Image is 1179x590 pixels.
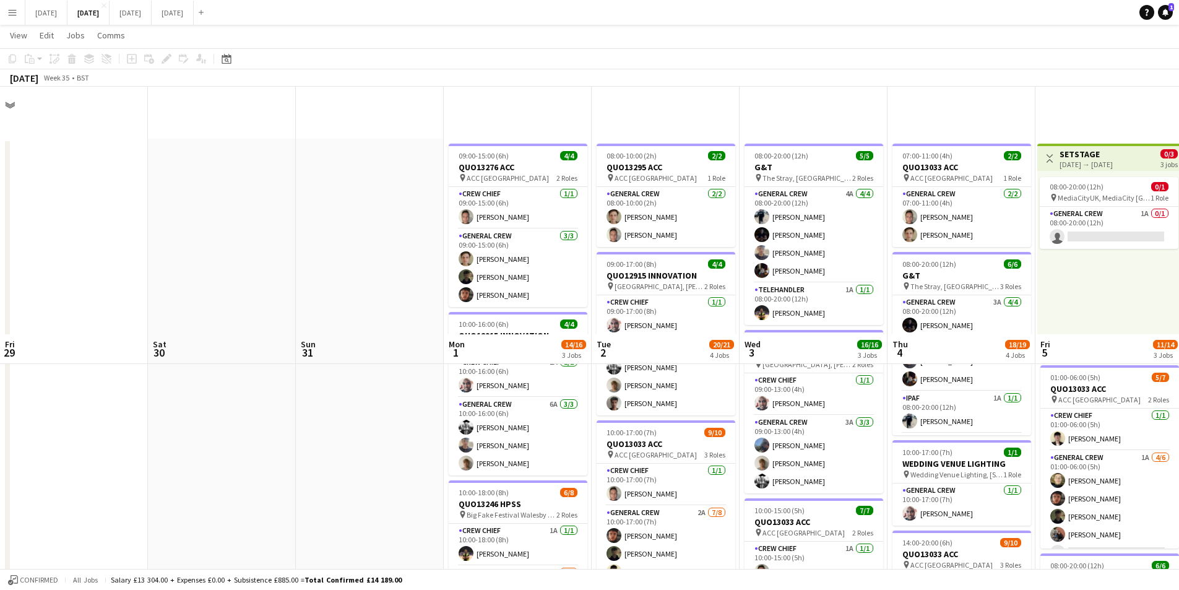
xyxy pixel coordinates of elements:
[67,1,110,25] button: [DATE]
[597,464,735,506] app-card-role: Crew Chief1/110:00-17:00 (7h)[PERSON_NAME]
[304,575,402,584] span: Total Confirmed £14 189.00
[892,549,1031,560] h3: QUO13033 ACC
[1004,259,1021,269] span: 6/6
[597,270,735,281] h3: QUO12915 INNOVATION
[1000,282,1021,291] span: 3 Roles
[1168,3,1174,11] span: 1
[891,345,908,360] span: 4
[1040,409,1179,451] app-card-role: Crew Chief1/101:00-06:00 (5h)[PERSON_NAME]
[754,151,808,160] span: 08:00-20:00 (12h)
[449,524,587,566] app-card-role: Crew Chief1A1/110:00-18:00 (8h)[PERSON_NAME]
[110,1,152,25] button: [DATE]
[892,187,1031,247] app-card-role: General Crew2/207:00-11:00 (4h)[PERSON_NAME][PERSON_NAME]
[597,162,735,173] h3: QUO13295 ACC
[856,151,873,160] span: 5/5
[745,339,761,350] span: Wed
[704,282,725,291] span: 2 Roles
[892,391,1031,433] app-card-role: IPAF1A1/108:00-20:00 (12h)[PERSON_NAME]
[1000,560,1021,570] span: 3 Roles
[704,450,725,459] span: 3 Roles
[1000,538,1021,547] span: 9/10
[892,252,1031,435] app-job-card: 08:00-20:00 (12h)6/6G&T The Stray, [GEOGRAPHIC_DATA], [GEOGRAPHIC_DATA], [GEOGRAPHIC_DATA]3 Roles...
[449,498,587,510] h3: QUO13246 HPSS
[1151,182,1168,191] span: 0/1
[1148,395,1169,404] span: 2 Roles
[1058,193,1151,202] span: MediaCityUK, MediaCity [GEOGRAPHIC_DATA], [GEOGRAPHIC_DATA], Arrive M50 2NT, [GEOGRAPHIC_DATA]
[597,252,735,415] app-job-card: 09:00-17:00 (8h)4/4QUO12915 INNOVATION [GEOGRAPHIC_DATA], [PERSON_NAME], [GEOGRAPHIC_DATA], [GEOG...
[708,151,725,160] span: 2/2
[745,330,883,493] app-job-card: 09:00-13:00 (4h)4/4QUO12915 INNOVATION [GEOGRAPHIC_DATA], [PERSON_NAME], [GEOGRAPHIC_DATA], [GEOG...
[467,510,556,519] span: Big Fake Festival Walesby [STREET_ADDRESS]
[560,319,577,329] span: 4/4
[892,295,1031,391] app-card-role: General Crew3A4/408:00-20:00 (12h)[PERSON_NAME][PERSON_NAME][PERSON_NAME][PERSON_NAME]
[745,516,883,527] h3: QUO13033 ACC
[902,151,952,160] span: 07:00-11:00 (4h)
[902,448,952,457] span: 10:00-17:00 (7h)
[709,340,734,349] span: 20/21
[301,339,316,350] span: Sun
[745,542,883,584] app-card-role: Crew Chief1A1/110:00-15:00 (5h)[PERSON_NAME]
[449,162,587,173] h3: QUO13276 ACC
[449,312,587,475] app-job-card: 10:00-16:00 (6h)4/4QUO12915 INNOVATION [GEOGRAPHIC_DATA], [PERSON_NAME], [GEOGRAPHIC_DATA], [GEOG...
[35,27,59,43] a: Edit
[745,162,883,173] h3: G&T
[299,345,316,360] span: 31
[607,259,657,269] span: 09:00-17:00 (8h)
[852,173,873,183] span: 2 Roles
[449,339,465,350] span: Mon
[459,488,509,497] span: 10:00-18:00 (8h)
[902,538,952,547] span: 14:00-20:00 (6h)
[10,72,38,84] div: [DATE]
[852,360,873,369] span: 2 Roles
[1153,340,1178,349] span: 11/14
[597,337,735,415] app-card-role: General Crew2A3/309:00-17:00 (8h)[PERSON_NAME][PERSON_NAME][PERSON_NAME]
[77,73,89,82] div: BST
[597,144,735,247] div: 08:00-10:00 (2h)2/2QUO13295 ACC ACC [GEOGRAPHIC_DATA]1 RoleGeneral Crew2/208:00-10:00 (2h)[PERSON...
[467,173,549,183] span: ACC [GEOGRAPHIC_DATA]
[25,1,67,25] button: [DATE]
[560,151,577,160] span: 4/4
[5,339,15,350] span: Fri
[892,270,1031,281] h3: G&T
[597,295,735,337] app-card-role: Crew Chief1/109:00-17:00 (8h)[PERSON_NAME]
[745,144,883,325] app-job-card: 08:00-20:00 (12h)5/5G&T The Stray, [GEOGRAPHIC_DATA], [GEOGRAPHIC_DATA], [GEOGRAPHIC_DATA]2 Roles...
[1040,339,1050,350] span: Fri
[40,30,54,41] span: Edit
[595,345,611,360] span: 2
[892,144,1031,247] div: 07:00-11:00 (4h)2/2QUO13033 ACC ACC [GEOGRAPHIC_DATA]1 RoleGeneral Crew2/207:00-11:00 (4h)[PERSON...
[97,30,125,41] span: Comms
[1151,193,1168,202] span: 1 Role
[1152,561,1169,570] span: 6/6
[892,484,1031,526] app-card-role: General Crew1/110:00-17:00 (7h)[PERSON_NAME]
[449,144,587,307] app-job-card: 09:00-15:00 (6h)4/4QUO13276 ACC ACC [GEOGRAPHIC_DATA]2 RolesCrew Chief1/109:00-15:00 (6h)[PERSON_...
[152,1,194,25] button: [DATE]
[910,470,1003,479] span: Wedding Venue Lighting, [STREET_ADDRESS]
[1060,149,1113,160] h3: SETSTAGE
[41,73,72,82] span: Week 35
[762,528,845,537] span: ACC [GEOGRAPHIC_DATA]
[66,30,85,41] span: Jobs
[856,506,873,515] span: 7/7
[615,450,697,459] span: ACC [GEOGRAPHIC_DATA]
[562,350,585,360] div: 3 Jobs
[857,340,882,349] span: 16/16
[892,440,1031,526] div: 10:00-17:00 (7h)1/1WEDDING VENUE LIGHTING Wedding Venue Lighting, [STREET_ADDRESS]1 RoleGeneral C...
[910,282,1000,291] span: The Stray, [GEOGRAPHIC_DATA], [GEOGRAPHIC_DATA], [GEOGRAPHIC_DATA]
[3,345,15,360] span: 29
[151,345,166,360] span: 30
[910,560,993,570] span: ACC [GEOGRAPHIC_DATA]
[597,339,611,350] span: Tue
[707,173,725,183] span: 1 Role
[447,345,465,360] span: 1
[704,428,725,437] span: 9/10
[1040,207,1178,249] app-card-role: General Crew1A0/108:00-20:00 (12h)
[892,339,908,350] span: Thu
[1050,561,1104,570] span: 08:00-20:00 (12h)
[449,229,587,307] app-card-role: General Crew3/309:00-15:00 (6h)[PERSON_NAME][PERSON_NAME][PERSON_NAME]
[71,575,100,584] span: All jobs
[607,428,657,437] span: 10:00-17:00 (7h)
